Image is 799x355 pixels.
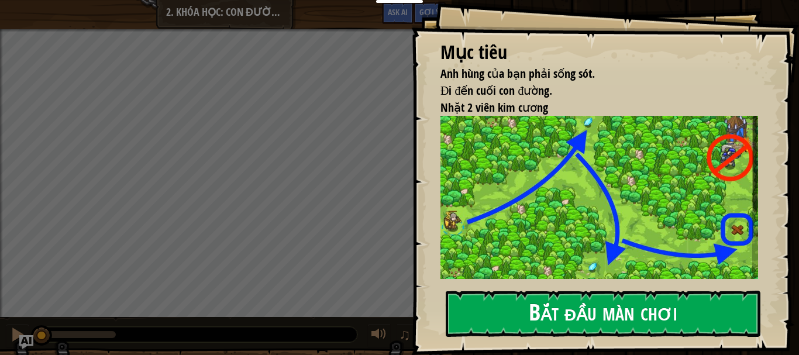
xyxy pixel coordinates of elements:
[426,66,755,82] li: Anh hùng của bạn phải sống sót.
[446,291,760,337] button: Bắt đầu màn chơi
[440,39,758,66] div: Mục tiêu
[397,324,416,348] button: ♫
[426,99,755,116] li: Nhặt 2 viên kim cương
[399,326,411,343] span: ♫
[440,99,548,115] span: Nhặt 2 viên kim cương
[382,2,414,24] button: Ask AI
[367,324,391,348] button: Tùy chỉnh âm lượng
[19,335,33,349] button: Ask AI
[426,82,755,99] li: Đi đến cuối con đường.
[388,6,408,18] span: Ask AI
[440,116,767,279] img: Winding trail
[440,66,595,81] span: Anh hùng của bạn phải sống sót.
[440,82,552,98] span: Đi đến cuối con đường.
[6,324,29,348] button: Ctrl + P: Pause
